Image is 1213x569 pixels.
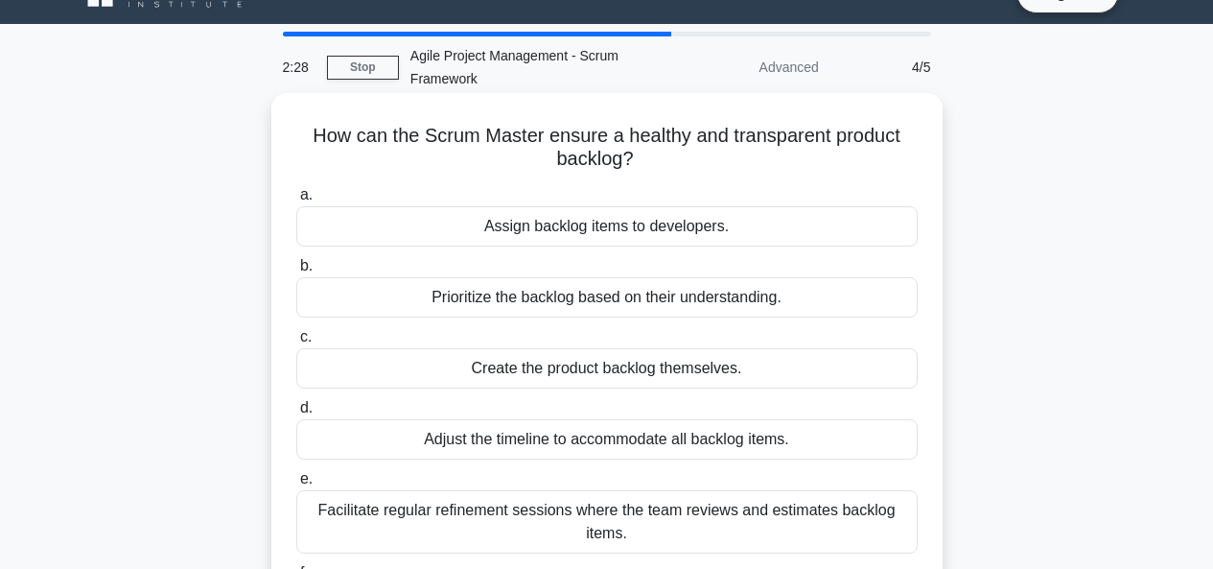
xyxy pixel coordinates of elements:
[296,490,918,554] div: Facilitate regular refinement sessions where the team reviews and estimates backlog items.
[296,277,918,318] div: Prioritize the backlog based on their understanding.
[830,48,943,86] div: 4/5
[300,328,312,344] span: c.
[296,419,918,460] div: Adjust the timeline to accommodate all backlog items.
[271,48,327,86] div: 2:28
[399,36,663,98] div: Agile Project Management - Scrum Framework
[296,348,918,389] div: Create the product backlog themselves.
[300,186,313,202] span: a.
[296,206,918,247] div: Assign backlog items to developers.
[300,399,313,415] span: d.
[300,257,313,273] span: b.
[294,124,920,172] h5: How can the Scrum Master ensure a healthy and transparent product backlog?
[327,56,399,80] a: Stop
[663,48,830,86] div: Advanced
[300,470,313,486] span: e.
